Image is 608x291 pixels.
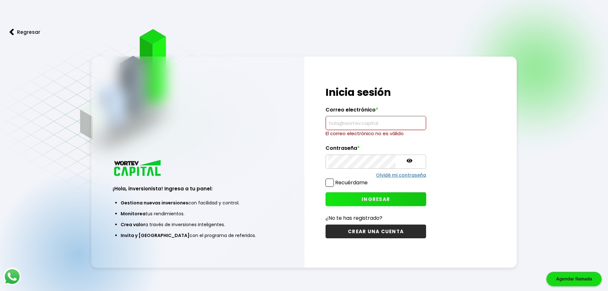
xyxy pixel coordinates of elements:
label: Recuérdame [335,179,368,186]
span: INGRESAR [362,196,390,203]
h1: Inicia sesión [326,85,426,100]
button: INGRESAR [326,192,426,206]
label: Contraseña [326,145,426,155]
a: Olvidé mi contraseña [376,172,426,178]
img: flecha izquierda [10,29,14,35]
h3: ¡Hola, inversionista! Ingresa a tu panel: [113,185,283,192]
span: Gestiona nuevas inversiones [121,200,188,206]
input: hola@wortev.capital [328,116,423,130]
img: logo_wortev_capital [113,159,163,178]
li: con el programa de referidos. [121,230,275,241]
a: ¿No te has registrado?CREAR UNA CUENTA [326,214,426,238]
span: Invita y [GEOGRAPHIC_DATA] [121,232,190,239]
p: El correo electrónico no es válido [326,130,426,137]
li: a través de inversiones inteligentes. [121,219,275,230]
div: Agendar llamada [546,272,602,286]
li: tus rendimientos. [121,208,275,219]
p: ¿No te has registrado? [326,214,426,222]
img: logos_whatsapp-icon.242b2217.svg [3,268,21,286]
span: Monitorea [121,211,146,217]
label: Correo electrónico [326,107,426,116]
li: con facilidad y control. [121,197,275,208]
span: Crea valor [121,221,145,228]
button: CREAR UNA CUENTA [326,225,426,238]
